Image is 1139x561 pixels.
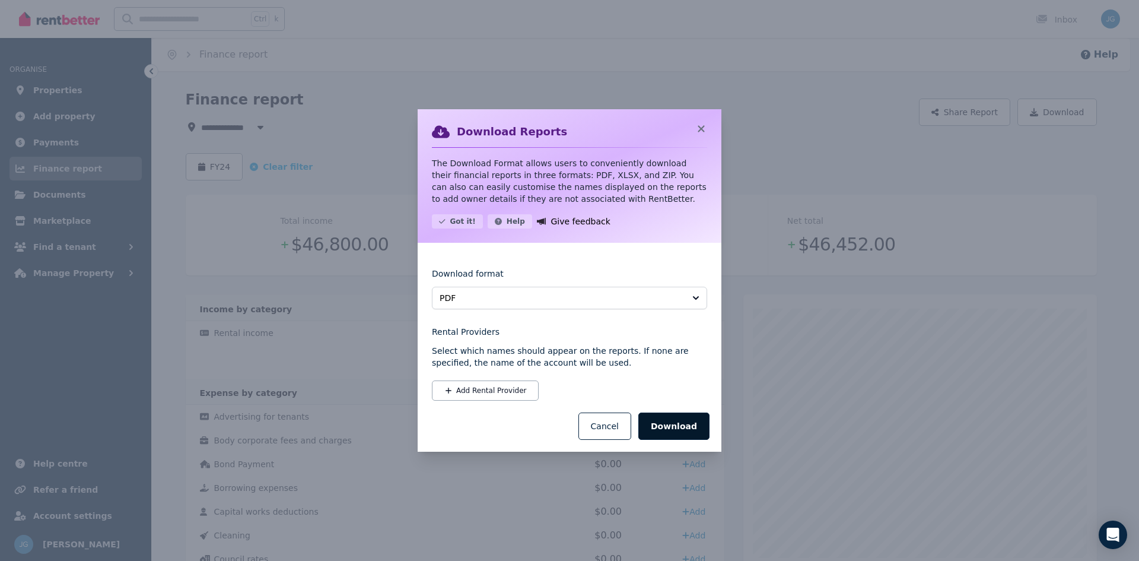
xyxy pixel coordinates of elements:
[432,381,539,401] button: Add Rental Provider
[578,413,631,440] button: Cancel
[432,214,483,229] button: Got it!
[432,345,707,369] p: Select which names should appear on the reports. If none are specified, the name of the account w...
[432,326,707,338] legend: Rental Providers
[440,292,683,304] span: PDF
[432,268,504,287] label: Download format
[638,413,710,440] button: Download
[488,214,532,229] button: Help
[432,157,707,205] p: The Download Format allows users to conveniently download their financial reports in three format...
[457,123,567,140] h2: Download Reports
[537,214,610,229] a: Give feedback
[432,287,707,309] button: PDF
[1099,521,1127,549] div: Open Intercom Messenger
